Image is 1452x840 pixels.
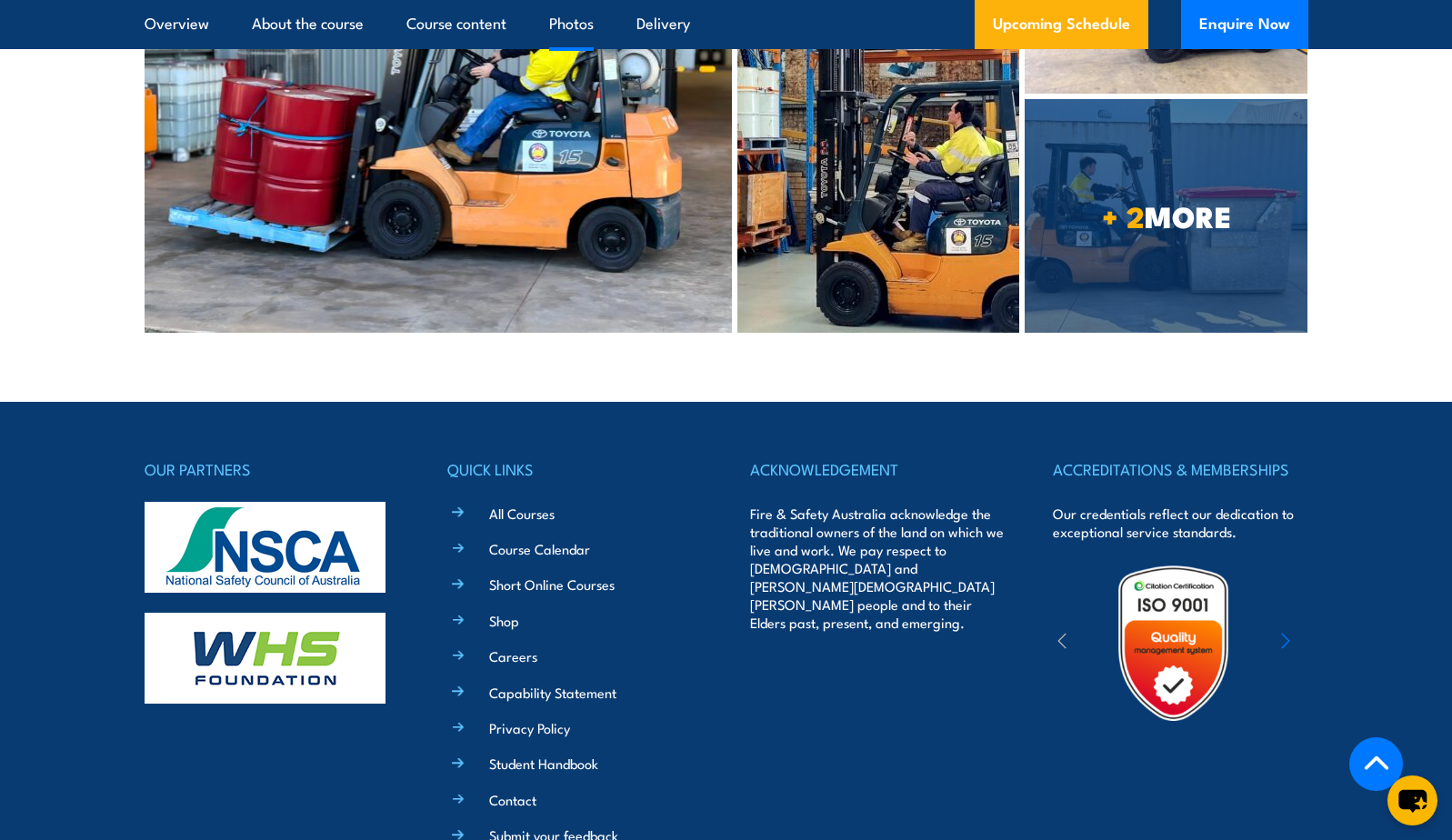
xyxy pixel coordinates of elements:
[750,505,1005,632] p: Fire & Safety Australia acknowledge the traditional owners of the land on which we live and work....
[1053,456,1307,482] h4: ACCREDITATIONS & MEMBERSHIPS
[1094,564,1253,723] img: Untitled design (19)
[447,456,702,482] h4: QUICK LINKS
[489,790,536,809] a: Contact
[1025,203,1307,228] span: MORE
[489,754,598,773] a: Student Handbook
[489,611,519,630] a: Shop
[145,456,399,482] h4: OUR PARTNERS
[1102,193,1145,238] strong: + 2
[750,456,1005,482] h4: ACKNOWLEDGEMENT
[145,613,386,704] img: whs-logo-footer
[489,539,590,558] a: Course Calendar
[489,646,537,665] a: Careers
[489,683,616,702] a: Capability Statement
[145,502,386,593] img: nsca-logo-footer
[489,504,555,523] a: All Courses
[1025,99,1307,333] a: + 2MORE
[1387,775,1437,825] button: chat-button
[1254,612,1412,675] img: ewpa-logo
[489,575,615,594] a: Short Online Courses
[1053,505,1307,541] p: Our credentials reflect our dedication to exceptional service standards.
[489,718,570,737] a: Privacy Policy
